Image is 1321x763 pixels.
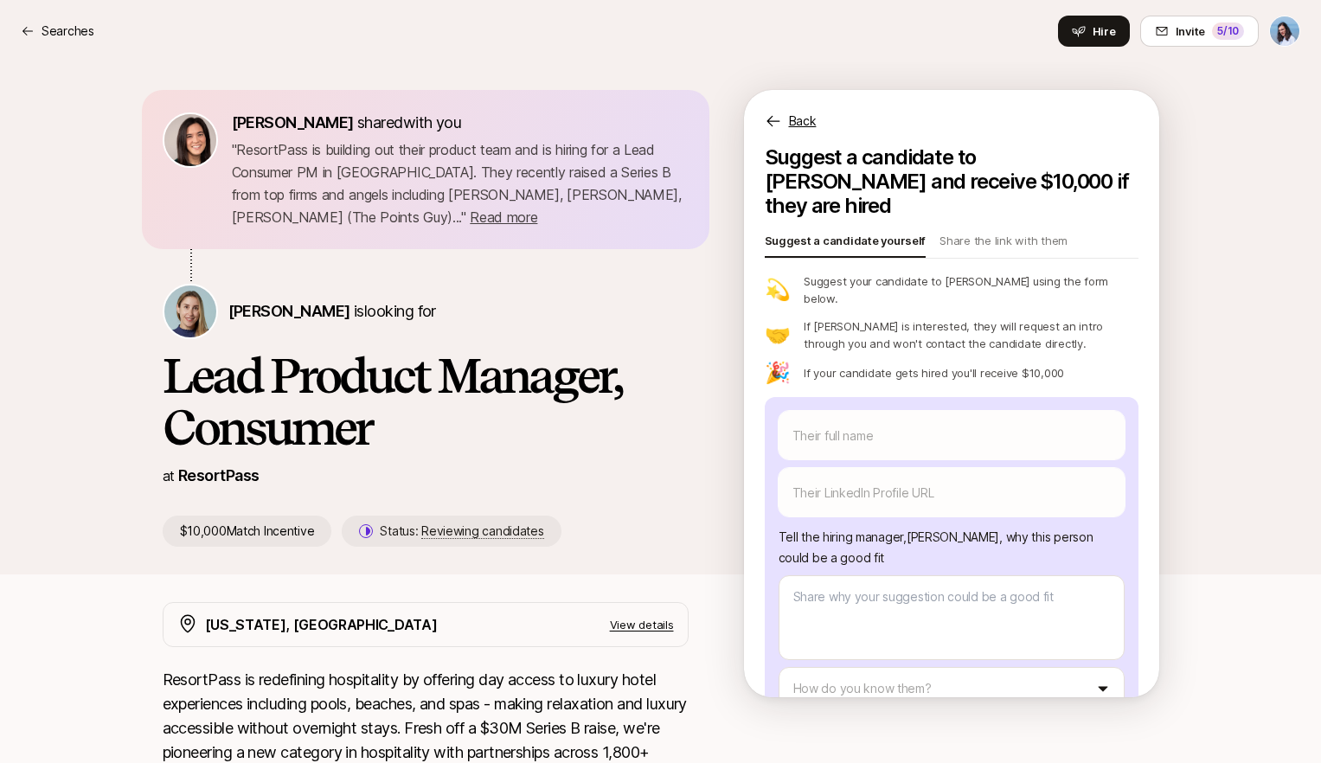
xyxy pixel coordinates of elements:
[939,232,1068,256] p: Share the link with them
[804,317,1138,352] p: If [PERSON_NAME] is interested, they will request an intro through you and won't contact the cand...
[765,324,791,345] p: 🤝
[232,138,689,228] p: " ResortPass is building out their product team and is hiring for a Lead Consumer PM in [GEOGRAPH...
[228,299,436,324] p: is looking for
[163,465,175,487] p: at
[164,114,216,166] img: 71d7b91d_d7cb_43b4_a7ea_a9b2f2cc6e03.jpg
[765,145,1138,218] p: Suggest a candidate to [PERSON_NAME] and receive $10,000 if they are hired
[164,285,216,337] img: Amy Krym
[804,272,1138,307] p: Suggest your candidate to [PERSON_NAME] using the form below.
[163,349,689,453] h1: Lead Product Manager, Consumer
[42,21,94,42] p: Searches
[232,111,469,135] p: shared
[789,111,817,131] p: Back
[470,208,537,226] span: Read more
[403,113,462,131] span: with you
[1212,22,1244,40] div: 5 /10
[228,302,350,320] span: [PERSON_NAME]
[804,364,1064,381] p: If your candidate gets hired you'll receive $10,000
[1270,16,1299,46] img: Dan Tase
[765,362,791,383] p: 🎉
[205,613,438,636] p: [US_STATE], [GEOGRAPHIC_DATA]
[765,232,927,256] p: Suggest a candidate yourself
[421,523,543,539] span: Reviewing candidates
[1269,16,1300,47] button: Dan Tase
[1058,16,1130,47] button: Hire
[779,527,1125,568] p: Tell the hiring manager, [PERSON_NAME] , why this person could be a good fit
[163,516,332,547] p: $10,000 Match Incentive
[1093,22,1116,40] span: Hire
[178,466,260,484] a: ResortPass
[1140,16,1259,47] button: Invite5/10
[765,279,791,300] p: 💫
[380,521,543,542] p: Status:
[610,616,674,633] p: View details
[1176,22,1205,40] span: Invite
[232,113,354,131] span: [PERSON_NAME]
